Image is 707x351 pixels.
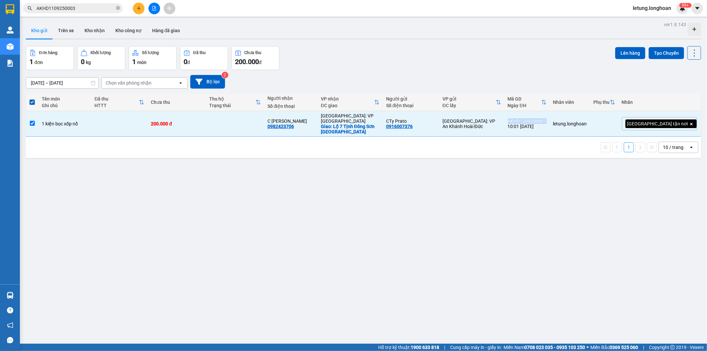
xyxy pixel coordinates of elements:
[167,6,172,11] span: aim
[94,96,139,102] div: Đã thu
[187,60,190,65] span: đ
[615,47,645,59] button: Lên hàng
[378,344,439,351] span: Hỗ trợ kỹ thuật:
[42,96,88,102] div: Tên món
[321,124,380,134] div: Giao: Lộ 7 Tịnh Đông Sơn Tịnh Quảng Ngãi
[147,23,185,38] button: Hàng đã giao
[222,72,228,78] sup: 2
[508,96,541,102] div: Mã GD
[318,94,383,111] th: Toggle SortBy
[503,344,585,351] span: Miền Nam
[209,96,256,102] div: Thu hộ
[34,60,43,65] span: đơn
[649,47,684,59] button: Tạo Chuyến
[7,60,14,67] img: solution-icon
[180,46,228,70] button: Đã thu0đ
[7,322,13,328] span: notification
[47,3,134,12] strong: PHIẾU DÁN LÊN HÀNG
[137,60,147,65] span: món
[235,58,259,66] span: 200.000
[151,121,203,126] div: 200.000 đ
[110,23,147,38] button: Kho công nợ
[193,50,206,55] div: Đã thu
[321,103,374,108] div: ĐC giao
[553,100,587,105] div: Nhân viên
[7,307,13,314] span: question-circle
[36,5,115,12] input: Tìm tên, số ĐT hoặc mã đơn
[386,103,436,108] div: Số điện thoại
[587,346,589,349] span: ⚪️
[321,113,380,124] div: [GEOGRAPHIC_DATA]: VP [GEOGRAPHIC_DATA]
[590,344,638,351] span: Miền Bắc
[52,23,132,35] span: CÔNG TY TNHH CHUYỂN PHÁT NHANH BẢO AN
[137,6,141,11] span: plus
[442,118,501,129] div: [GEOGRAPHIC_DATA]: VP An Khánh Hoài Đức
[77,46,125,70] button: Khối lượng0kg
[6,4,14,14] img: logo-vxr
[524,345,585,350] strong: 0708 023 035 - 0935 103 250
[86,60,91,65] span: kg
[590,94,619,111] th: Toggle SortBy
[663,144,683,151] div: 10 / trang
[26,78,98,88] input: Select a date range.
[142,50,159,55] div: Số lượng
[90,50,111,55] div: Khối lượng
[132,58,136,66] span: 1
[18,23,35,28] strong: CSKH:
[209,103,256,108] div: Trạng thái
[594,100,610,105] div: Phụ thu
[133,3,145,14] button: plus
[39,50,57,55] div: Đơn hàng
[670,345,675,350] span: copyright
[148,3,160,14] button: file-add
[245,50,262,55] div: Chưa thu
[106,80,151,86] div: Chọn văn phòng nhận
[79,23,110,38] button: Kho nhận
[386,96,436,102] div: Người gửi
[7,27,14,34] img: warehouse-icon
[267,118,314,124] div: C Kim Nga
[53,23,79,38] button: Trên xe
[129,46,177,70] button: Số lượng1món
[442,103,496,108] div: ĐC lấy
[664,21,686,28] div: ver 1.8.143
[29,58,33,66] span: 1
[610,345,638,350] strong: 0369 525 060
[81,58,85,66] span: 0
[627,4,677,12] span: letung.longhoan
[26,46,74,70] button: Đơn hàng1đơn
[508,124,547,129] div: 10:01 [DATE]
[7,337,13,343] span: message
[42,103,88,108] div: Ghi chú
[116,6,120,10] span: close-circle
[164,3,175,14] button: aim
[679,5,685,11] img: icon-new-feature
[504,94,550,111] th: Toggle SortBy
[152,6,156,11] span: file-add
[508,103,541,108] div: Ngày ĐH
[624,142,634,152] button: 1
[411,345,439,350] strong: 1900 633 818
[94,103,139,108] div: HTTT
[267,104,314,109] div: Số điện thoại
[3,23,50,34] span: [PHONE_NUMBER]
[508,118,547,124] div: AKHD1209250001
[321,96,374,102] div: VP nhận
[7,292,14,299] img: warehouse-icon
[689,145,694,150] svg: open
[184,58,187,66] span: 0
[231,46,279,70] button: Chưa thu200.000đ
[444,344,445,351] span: |
[259,60,262,65] span: đ
[91,94,147,111] th: Toggle SortBy
[7,43,14,50] img: warehouse-icon
[439,94,504,111] th: Toggle SortBy
[643,344,644,351] span: |
[553,121,587,126] div: letung.longhoan
[116,5,120,12] span: close-circle
[450,344,502,351] span: Cung cấp máy in - giấy in:
[679,3,691,8] sup: 281
[627,121,688,127] span: [GEOGRAPHIC_DATA] tận nơi
[26,23,53,38] button: Kho gửi
[206,94,264,111] th: Toggle SortBy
